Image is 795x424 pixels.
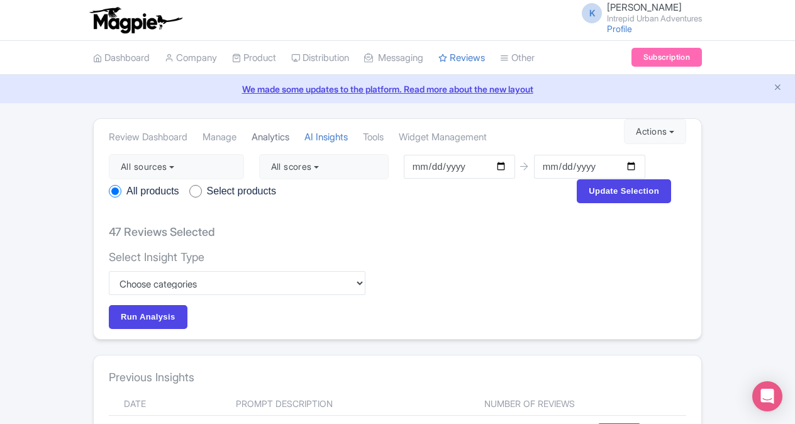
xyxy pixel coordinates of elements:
button: All scores [259,154,389,179]
th: Prompt Description [228,392,469,416]
a: Product [232,41,276,75]
button: Close announcement [773,81,782,96]
small: Intrepid Urban Adventures [607,14,702,23]
a: Profile [607,23,632,34]
h4: Previous Insights [109,371,686,384]
img: logo-ab69f6fb50320c5b225c76a69d11143b.png [87,6,184,34]
a: Manage [203,120,236,155]
th: Number of Reviews [469,392,589,416]
a: Other [500,41,535,75]
a: Dashboard [93,41,150,75]
span: K [582,3,602,23]
button: Actions [624,119,686,144]
a: Company [165,41,217,75]
a: Review Dashboard [109,120,187,155]
a: K [PERSON_NAME] Intrepid Urban Adventures [574,3,702,23]
a: Widget Management [399,120,487,155]
p: 47 Reviews Selected [109,223,215,240]
a: Subscription [631,48,702,67]
a: Reviews [438,41,485,75]
th: Date [109,392,228,416]
input: Run Analysis [109,305,187,329]
span: All products [126,184,179,199]
a: Distribution [291,41,349,75]
a: AI Insights [304,120,348,155]
h4: Select Insight Type [109,250,365,264]
input: Update Selection [577,179,671,203]
a: Tools [363,120,384,155]
button: All sources [109,154,244,179]
span: Select products [207,184,276,199]
a: We made some updates to the platform. Read more about the new layout [8,82,787,96]
span: [PERSON_NAME] [607,1,682,13]
div: Open Intercom Messenger [752,381,782,411]
a: Messaging [364,41,423,75]
a: Analytics [252,120,289,155]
